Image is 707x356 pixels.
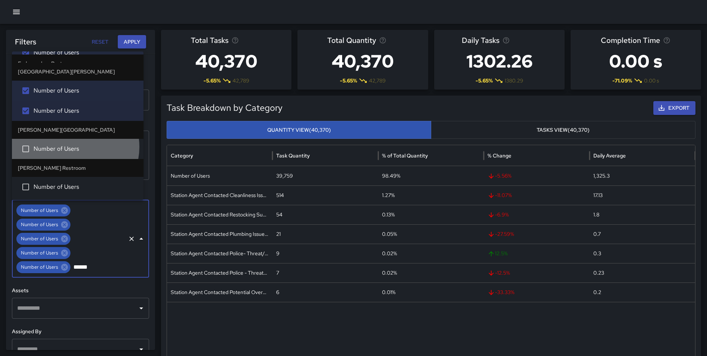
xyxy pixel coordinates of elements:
button: Open [136,344,146,355]
svg: Average time taken to complete tasks in the selected period, compared to the previous period. [663,37,670,44]
div: 7 [272,263,378,282]
span: -27.59 % [487,225,586,244]
button: Clear [126,234,137,244]
div: Number of Users [167,166,272,185]
div: Station Agent Contacted Police - Threat/Assault between patrons [167,263,272,282]
span: -11.07 % [487,186,586,205]
button: Reset [88,35,112,49]
li: Embarcadero Restroom [12,54,143,72]
div: Station Agent Contacted Restocking Supplies Request [167,205,272,224]
div: 9 [272,244,378,263]
h3: 1302.26 [462,46,537,76]
div: Number of Users [16,233,70,245]
span: Number of Users [34,48,138,57]
div: 0.13% [378,205,484,224]
span: 42,789 [369,77,386,84]
svg: Average number of tasks per day in the selected period, compared to the previous period. [502,37,510,44]
span: Number of Users [16,207,63,214]
h6: Assets [12,287,149,295]
div: 0.3 [590,244,695,263]
span: Total Tasks [191,34,228,46]
div: 1.27% [378,185,484,205]
div: 0.02% [378,263,484,282]
h5: Task Breakdown by Category [167,102,562,114]
div: Task Quantity [276,152,310,159]
div: Category [171,152,193,159]
span: 0.00 s [644,77,659,84]
li: [PERSON_NAME] Restroom [12,159,143,177]
div: 0.7 [590,224,695,244]
button: Open [136,303,146,313]
span: -12.5 % [487,263,586,282]
div: Station Agent Contacted Cleanliness Issue Reported [167,185,272,205]
span: Total Quantity [327,34,376,46]
h3: 40,370 [327,46,398,76]
span: Completion Time [601,34,660,46]
li: [PERSON_NAME][GEOGRAPHIC_DATA] [12,121,143,139]
button: Export [653,101,695,115]
button: Tasks View(40,370) [431,121,695,139]
div: 0.02% [378,244,484,263]
svg: Total number of tasks in the selected period, compared to the previous period. [231,37,239,44]
span: Daily Tasks [462,34,499,46]
div: 0.2 [590,282,695,302]
span: Number of Users [16,221,63,228]
h6: Assigned By [12,328,149,336]
span: -5.56 % [487,166,586,185]
button: Close [136,234,146,244]
span: -6.9 % [487,205,586,224]
div: 0.01% [378,282,484,302]
div: Station Agent Contacted Police- Threat/Assault between patron & Attendant [167,244,272,263]
span: Number of Users [34,106,138,115]
span: -33.33 % [487,283,586,302]
div: Station Agent Contacted Potential Overdose [167,282,272,302]
span: Number of Users [34,144,138,153]
div: 514 [272,185,378,205]
span: -5.65 % [203,77,221,84]
div: 1.8 [590,205,695,224]
div: 54 [272,205,378,224]
div: 39,759 [272,166,378,185]
span: Number of Users [16,235,63,243]
div: % Change [487,152,511,159]
span: Number of Users [34,182,138,191]
span: Number of Users [16,249,63,257]
span: 12.5 % [487,244,586,263]
div: Number of Users [16,204,70,216]
div: Station Agent Contacted Plumbing Issue Reported [167,224,272,244]
div: % of Total Quantity [382,152,428,159]
span: Number of Users [34,86,138,95]
h3: 0.00 s [601,46,670,76]
span: -5.65 % [340,77,357,84]
button: Quantity View(40,370) [167,121,431,139]
button: Apply [118,35,146,49]
span: -71.09 % [612,77,632,84]
div: 0.23 [590,263,695,282]
h6: Filters [15,36,36,48]
div: 1,325.3 [590,166,695,185]
span: -5.65 % [476,77,493,84]
div: 6 [272,282,378,302]
span: 42,789 [233,77,249,84]
span: 1380.29 [505,77,523,84]
svg: Total task quantity in the selected period, compared to the previous period. [379,37,386,44]
div: 21 [272,224,378,244]
div: Number of Users [16,261,70,273]
div: Number of Users [16,219,70,231]
div: Daily Average [593,152,626,159]
li: [GEOGRAPHIC_DATA][PERSON_NAME] [12,63,143,81]
h3: 40,370 [191,46,262,76]
div: 0.05% [378,224,484,244]
div: 98.49% [378,166,484,185]
div: 17.13 [590,185,695,205]
div: Number of Users [16,247,70,259]
span: Number of Users [16,263,63,271]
